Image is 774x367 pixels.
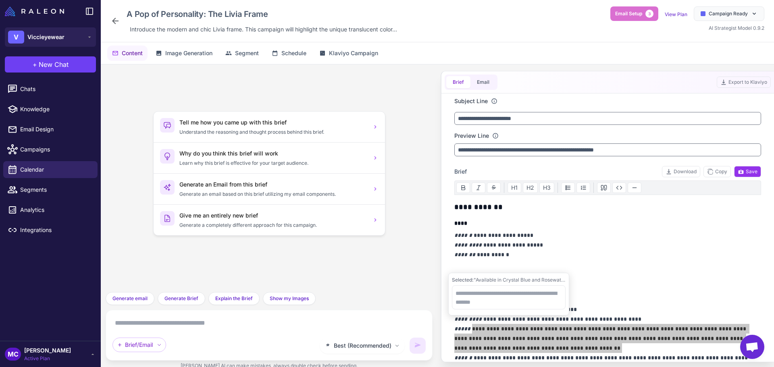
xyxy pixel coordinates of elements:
[703,166,731,177] button: Copy
[5,348,21,361] div: MC
[523,182,538,193] button: H2
[27,33,64,41] span: Viccieyewear
[270,295,309,302] span: Show my Images
[717,77,771,88] button: Export to Klaviyo
[20,205,91,214] span: Analytics
[740,335,764,359] div: Open chat
[20,165,91,174] span: Calendar
[738,168,757,175] span: Save
[539,182,554,193] button: H3
[33,60,37,69] span: +
[123,6,400,22] div: Click to edit campaign name
[215,295,253,302] span: Explain the Brief
[20,145,91,154] span: Campaigns
[454,97,488,106] label: Subject Line
[130,25,397,34] span: Introduce the modern and chic Livia frame. This campaign will highlight the unique translucent co...
[454,131,489,140] label: Preview Line
[320,338,405,354] button: Best (Recommended)
[314,46,383,61] button: Klaviyo Campaign
[5,6,67,16] a: Raleon Logo
[164,295,198,302] span: Generate Brief
[20,226,91,234] span: Integrations
[452,277,474,283] span: Selected:
[3,81,98,97] a: Chats
[3,161,98,178] a: Calendar
[179,180,367,189] h3: Generate an Email from this brief
[267,46,311,61] button: Schedule
[3,201,98,218] a: Analytics
[112,338,166,352] div: Brief/Email
[5,6,64,16] img: Raleon Logo
[5,56,96,73] button: +New Chat
[665,11,687,17] a: View Plan
[106,292,154,305] button: Generate email
[24,346,71,355] span: [PERSON_NAME]
[20,85,91,93] span: Chats
[3,141,98,158] a: Campaigns
[508,182,521,193] button: H1
[179,160,367,167] p: Learn why this brief is effective for your target audience.
[8,31,24,44] div: V
[709,10,748,17] span: Campaign Ready
[20,105,91,114] span: Knowledge
[165,49,212,58] span: Image Generation
[334,341,391,350] span: Best (Recommended)
[610,6,658,21] button: Email Setup3
[179,149,367,158] h3: Why do you think this brief will work
[615,10,642,17] span: Email Setup
[107,46,148,61] button: Content
[179,191,367,198] p: Generate an email based on this brief utilizing my email components.
[263,292,316,305] button: Show my Images
[709,25,764,31] span: AI Strategist Model 0.9.2
[5,27,96,47] button: VViccieyewear
[329,49,378,58] span: Klaviyo Campaign
[127,23,400,35] div: Click to edit description
[179,211,367,220] h3: Give me an entirely new brief
[3,222,98,238] a: Integrations
[112,295,148,302] span: Generate email
[446,76,470,88] button: Brief
[3,181,98,198] a: Segments
[662,166,700,177] button: Download
[20,125,91,134] span: Email Design
[221,46,264,61] button: Segment
[39,60,69,69] span: New Chat
[151,46,217,61] button: Image Generation
[707,168,727,175] span: Copy
[454,167,467,176] span: Brief
[208,292,260,305] button: Explain the Brief
[158,292,205,305] button: Generate Brief
[645,10,653,18] span: 3
[3,101,98,118] a: Knowledge
[122,49,143,58] span: Content
[281,49,306,58] span: Schedule
[235,49,259,58] span: Segment
[470,76,496,88] button: Email
[734,166,761,177] button: Save
[179,118,367,127] h3: Tell me how you came up with this brief
[179,222,367,229] p: Generate a completely different approach for this campaign.
[24,355,71,362] span: Active Plan
[3,121,98,138] a: Email Design
[452,276,566,284] div: "Available in Crystal Blue and Rosewater, the Livia frame is designed to complement your individu...
[179,129,367,136] p: Understand the reasoning and thought process behind this brief.
[20,185,91,194] span: Segments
